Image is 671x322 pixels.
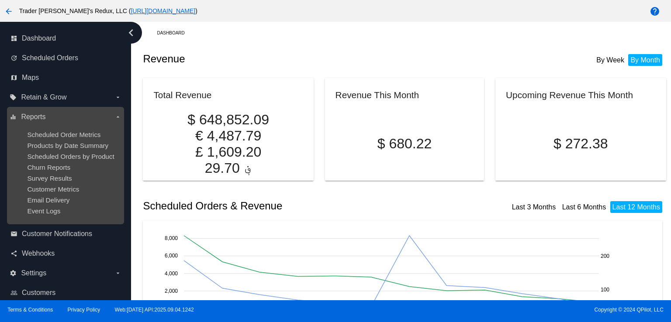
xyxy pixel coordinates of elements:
a: Survey Results [27,175,72,182]
span: Scheduled Orders [22,54,78,62]
h2: Scheduled Orders & Revenue [143,200,405,212]
a: Last 3 Months [512,203,556,211]
a: Terms & Conditions [7,307,53,313]
i: people_outline [10,289,17,296]
p: $ 272.38 [506,136,655,152]
a: Event Logs [27,207,60,215]
a: map Maps [10,71,121,85]
a: Privacy Policy [68,307,100,313]
a: share Webhooks [10,247,121,260]
a: people_outline Customers [10,286,121,300]
text: 100 [601,287,609,293]
p: ؋ 29.70 [153,160,303,176]
mat-icon: arrow_back [3,6,14,17]
p: € 4,487.79 [153,128,303,144]
span: Maps [22,74,39,82]
h2: Revenue [143,53,405,65]
text: 2,000 [165,288,178,294]
a: Last 6 Months [562,203,606,211]
a: Products by Date Summary [27,142,108,149]
a: update Scheduled Orders [10,51,121,65]
p: $ 680.22 [335,136,474,152]
i: settings [10,270,17,277]
span: Reports [21,113,45,121]
i: map [10,74,17,81]
a: Last 12 Months [612,203,660,211]
a: email Customer Notifications [10,227,121,241]
text: 6,000 [165,253,178,259]
span: Copyright © 2024 QPilot, LLC [343,307,664,313]
span: Customer Notifications [22,230,92,238]
mat-icon: help [650,6,660,17]
a: [URL][DOMAIN_NAME] [131,7,195,14]
i: local_offer [10,94,17,101]
h2: Revenue This Month [335,90,419,100]
span: Customers [22,289,55,297]
i: arrow_drop_down [114,94,121,101]
a: Scheduled Orders by Product [27,153,114,160]
a: Email Delivery [27,196,69,204]
a: Dashboard [157,26,192,40]
span: Retain & Grow [21,93,66,101]
text: 200 [601,253,609,259]
text: 4,000 [165,270,178,276]
i: share [10,250,17,257]
a: Web:[DATE] API:2025.09.04.1242 [115,307,194,313]
a: Churn Reports [27,164,70,171]
h2: Total Revenue [153,90,211,100]
span: Dashboard [22,34,56,42]
h2: Upcoming Revenue This Month [506,90,633,100]
a: dashboard Dashboard [10,31,121,45]
p: £ 1,609.20 [153,144,303,160]
li: By Week [594,54,626,66]
i: update [10,55,17,62]
a: Scheduled Order Metrics [27,131,100,138]
span: Settings [21,269,46,277]
li: By Month [628,54,662,66]
i: chevron_left [124,26,138,40]
text: 8,000 [165,235,178,241]
i: dashboard [10,35,17,42]
span: Trader [PERSON_NAME]'s Redux, LLC ( ) [19,7,197,14]
p: $ 648,852.09 [153,112,303,128]
i: arrow_drop_down [114,270,121,277]
a: Customer Metrics [27,185,79,193]
span: Webhooks [22,250,55,257]
i: arrow_drop_down [114,113,121,120]
i: email [10,230,17,237]
i: equalizer [10,113,17,120]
